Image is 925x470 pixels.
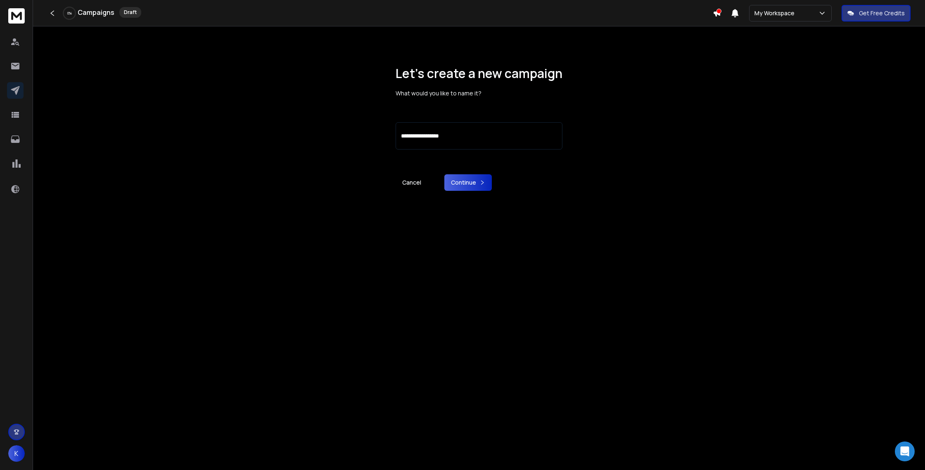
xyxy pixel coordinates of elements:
[119,7,141,18] div: Draft
[859,9,905,17] p: Get Free Credits
[842,5,911,21] button: Get Free Credits
[895,442,915,461] div: Open Intercom Messenger
[444,174,492,191] button: Continue
[78,7,114,17] h1: Campaigns
[396,66,562,81] h1: Let’s create a new campaign
[8,445,25,462] button: K
[396,89,562,97] p: What would you like to name it?
[396,174,428,191] a: Cancel
[754,9,798,17] p: My Workspace
[67,11,72,16] p: 0 %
